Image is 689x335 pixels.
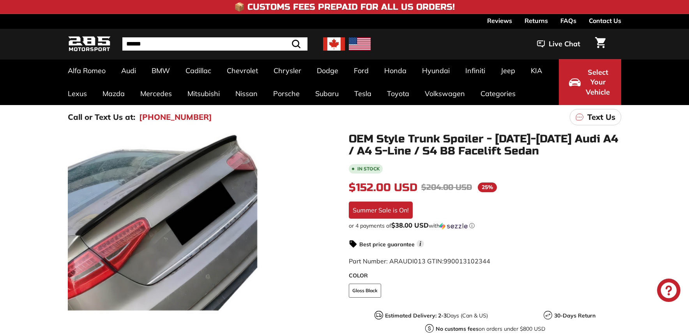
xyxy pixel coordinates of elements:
a: Audi [113,59,144,82]
strong: No customs fees [436,325,479,332]
span: Part Number: ARAUDI013 GTIN: [349,257,490,265]
label: COLOR [349,272,621,280]
a: Chevrolet [219,59,266,82]
a: FAQs [560,14,576,27]
a: Porsche [265,82,307,105]
inbox-online-store-chat: Shopify online store chat [655,279,683,304]
a: Honda [376,59,414,82]
a: Cadillac [178,59,219,82]
button: Select Your Vehicle [559,59,621,105]
div: Summer Sale is On! [349,202,413,219]
a: Tesla [346,82,379,105]
h1: OEM Style Trunk Spoiler - [DATE]-[DATE] Audi A4 / A4 S-Line / S4 B8 Facelift Sedan [349,133,621,157]
img: Sezzle [440,223,468,230]
button: Live Chat [527,34,590,54]
a: Ford [346,59,376,82]
p: on orders under $800 USD [436,325,545,333]
span: 990013102344 [443,257,490,265]
input: Search [122,37,307,51]
a: Alfa Romeo [60,59,113,82]
a: Toyota [379,82,417,105]
span: Live Chat [549,39,580,49]
a: Hyundai [414,59,458,82]
span: $204.00 USD [421,182,472,192]
a: Categories [473,82,523,105]
a: BMW [144,59,178,82]
a: Mercedes [132,82,180,105]
strong: Best price guarantee [359,241,415,248]
span: $38.00 USD [391,221,429,229]
img: Logo_285_Motorsport_areodynamics_components [68,35,111,53]
a: Nissan [228,82,265,105]
a: Cart [590,31,610,57]
span: i [417,240,424,247]
a: Jeep [493,59,523,82]
a: [PHONE_NUMBER] [139,111,212,123]
b: In stock [357,167,380,171]
a: Contact Us [589,14,621,27]
div: or 4 payments of$38.00 USDwithSezzle Click to learn more about Sezzle [349,222,621,230]
a: Subaru [307,82,346,105]
a: Lexus [60,82,95,105]
a: Mitsubishi [180,82,228,105]
a: Chrysler [266,59,309,82]
a: Returns [525,14,548,27]
a: Volkswagen [417,82,473,105]
h4: 📦 Customs Fees Prepaid for All US Orders! [234,2,455,12]
a: Mazda [95,82,132,105]
span: 25% [478,182,497,192]
p: Text Us [587,111,615,123]
p: Call or Text Us at: [68,111,135,123]
p: Days (Can & US) [385,312,488,320]
a: Dodge [309,59,346,82]
a: Text Us [570,109,621,125]
a: Reviews [487,14,512,27]
strong: Estimated Delivery: 2-3 [385,312,447,319]
div: or 4 payments of with [349,222,621,230]
a: Infiniti [458,59,493,82]
a: KIA [523,59,550,82]
span: $152.00 USD [349,181,417,194]
strong: 30-Days Return [554,312,595,319]
span: Select Your Vehicle [585,67,611,97]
